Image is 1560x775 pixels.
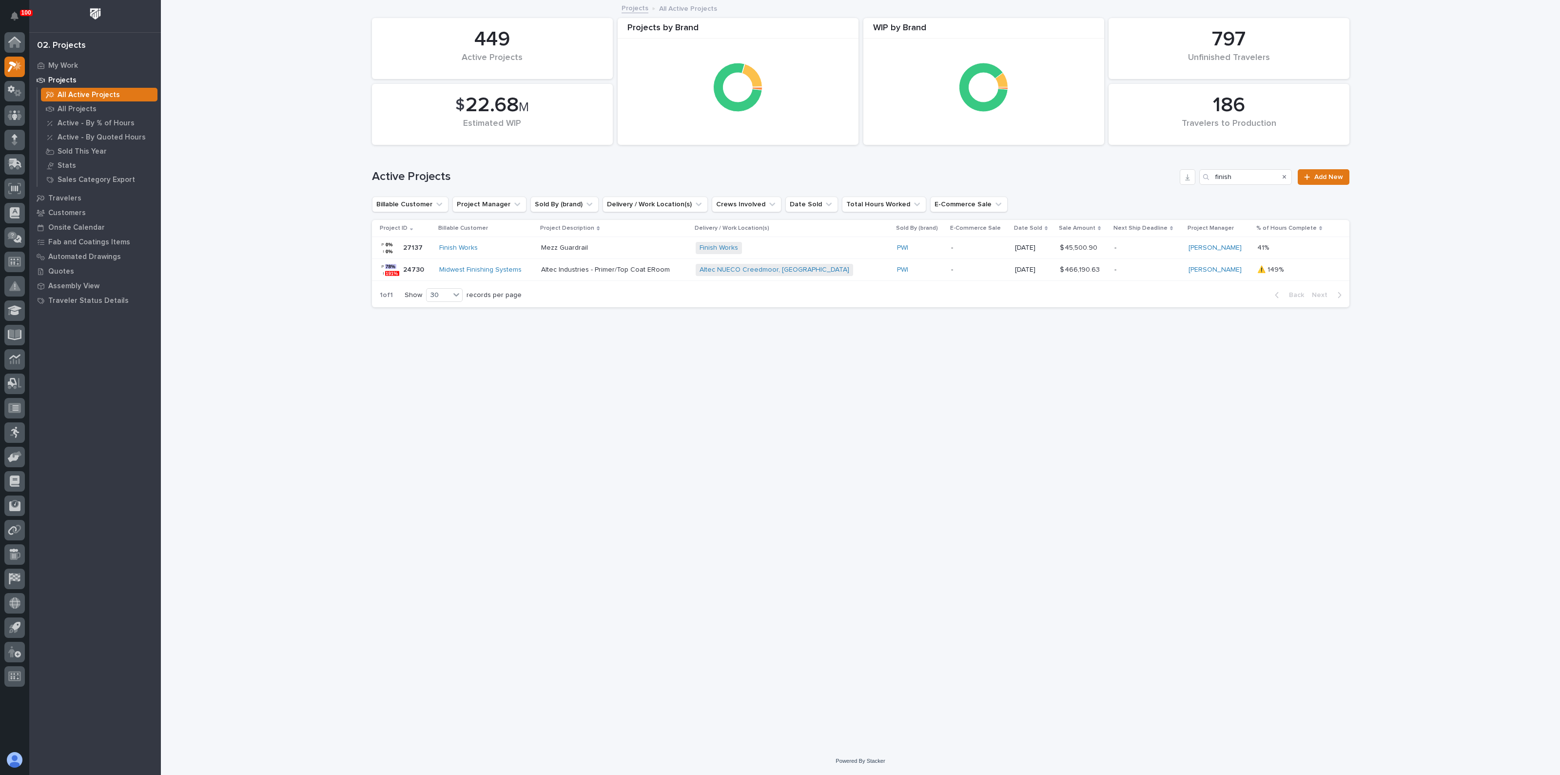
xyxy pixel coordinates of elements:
[541,244,688,252] p: Mezz Guardrail
[372,259,1349,281] tr: 2473024730 Midwest Finishing Systems Altec Industries - Primer/Top Coat ERoomAltec NUECO Creedmoo...
[712,197,781,212] button: Crews Involved
[29,191,161,205] a: Travelers
[405,291,422,299] p: Show
[951,244,1007,252] p: -
[48,209,86,218] p: Customers
[403,242,425,252] p: 27137
[1113,223,1168,234] p: Next Ship Deadline
[29,264,161,278] a: Quotes
[29,58,161,73] a: My Work
[700,244,738,252] a: Finish Works
[1199,169,1292,185] input: Search
[1267,291,1308,299] button: Back
[1312,291,1333,299] span: Next
[58,119,135,128] p: Active - By % of Hours
[1059,223,1095,234] p: Sale Amount
[29,235,161,249] a: Fab and Coatings Items
[467,291,522,299] p: records per page
[403,264,426,274] p: 24730
[897,266,908,274] a: PWI
[58,105,97,114] p: All Projects
[58,91,120,99] p: All Active Projects
[86,5,104,23] img: Workspace Logo
[48,61,78,70] p: My Work
[439,266,522,274] a: Midwest Finishing Systems
[439,244,478,252] a: Finish Works
[541,266,688,274] p: Altec Industries - Primer/Top Coat ERoom
[372,197,448,212] button: Billable Customer
[4,6,25,26] button: Notifications
[48,253,121,261] p: Automated Drawings
[12,12,25,27] div: Notifications100
[58,133,146,142] p: Active - By Quoted Hours
[389,119,596,139] div: Estimated WIP
[1125,27,1333,52] div: 797
[700,266,849,274] a: Altec NUECO Creedmoor, [GEOGRAPHIC_DATA]
[372,170,1176,184] h1: Active Projects
[1189,244,1242,252] a: [PERSON_NAME]
[37,40,86,51] div: 02. Projects
[896,223,938,234] p: Sold By (brand)
[1060,264,1102,274] p: $ 466,190.63
[603,197,708,212] button: Delivery / Work Location(s)
[897,244,908,252] a: PWI
[29,249,161,264] a: Automated Drawings
[38,159,161,172] a: Stats
[438,223,488,234] p: Billable Customer
[29,205,161,220] a: Customers
[519,101,529,114] span: M
[1256,223,1317,234] p: % of Hours Complete
[785,197,838,212] button: Date Sold
[695,223,769,234] p: Delivery / Work Location(s)
[1257,264,1286,274] p: ⚠️ 149%
[372,237,1349,259] tr: 2713727137 Finish Works Mezz GuardrailFinish Works PWI -[DATE]$ 45,500.90$ 45,500.90 -[PERSON_NAM...
[38,116,161,130] a: Active - By % of Hours
[836,758,885,764] a: Powered By Stacker
[372,283,401,307] p: 1 of 1
[1125,119,1333,139] div: Travelers to Production
[1314,174,1343,180] span: Add New
[389,53,596,73] div: Active Projects
[389,27,596,52] div: 449
[530,197,599,212] button: Sold By (brand)
[618,23,858,39] div: Projects by Brand
[58,147,107,156] p: Sold This Year
[1015,244,1052,252] p: [DATE]
[1283,291,1304,299] span: Back
[455,96,465,115] span: $
[659,2,717,13] p: All Active Projects
[380,223,408,234] p: Project ID
[38,102,161,116] a: All Projects
[1188,223,1234,234] p: Project Manager
[29,220,161,235] a: Onsite Calendar
[1114,266,1181,274] p: -
[842,197,926,212] button: Total Hours Worked
[48,238,130,247] p: Fab and Coatings Items
[950,223,1001,234] p: E-Commerce Sale
[951,266,1007,274] p: -
[1015,266,1052,274] p: [DATE]
[38,88,161,101] a: All Active Projects
[1014,223,1042,234] p: Date Sold
[1308,291,1349,299] button: Next
[48,76,77,85] p: Projects
[1125,53,1333,73] div: Unfinished Travelers
[452,197,526,212] button: Project Manager
[29,293,161,308] a: Traveler Status Details
[38,173,161,186] a: Sales Category Export
[1060,242,1099,252] p: $ 45,500.90
[48,194,81,203] p: Travelers
[427,290,450,300] div: 30
[1298,169,1349,185] a: Add New
[48,297,129,305] p: Traveler Status Details
[1257,242,1271,252] p: 41%
[1125,93,1333,118] div: 186
[1114,244,1181,252] p: -
[1189,266,1242,274] a: [PERSON_NAME]
[466,95,519,116] span: 22.68
[38,144,161,158] a: Sold This Year
[48,223,105,232] p: Onsite Calendar
[4,750,25,770] button: users-avatar
[58,176,135,184] p: Sales Category Export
